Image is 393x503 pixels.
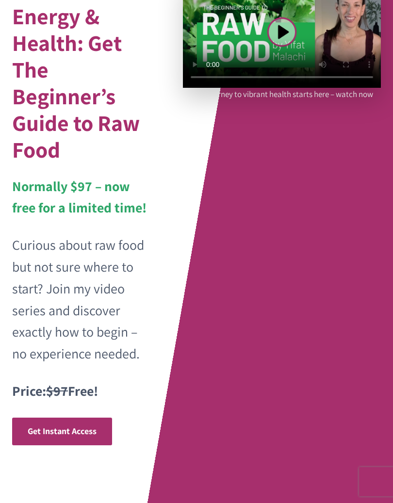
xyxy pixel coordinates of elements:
[12,418,112,445] a: Get Instant Access
[12,234,152,365] p: Curious about raw food but not sure where to start? Join my video series and discover exactly how...
[191,88,373,101] p: Your journey to vibrant health starts here – watch now
[46,382,68,400] s: $97
[28,425,97,437] span: Get Instant Access
[12,382,98,400] strong: Price: Free!
[12,177,147,217] strong: Normally $97 – now free for a limited time!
